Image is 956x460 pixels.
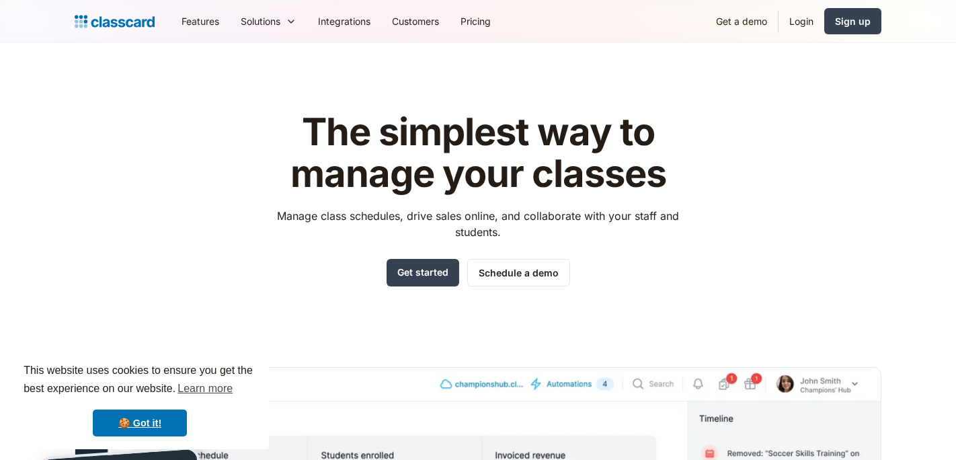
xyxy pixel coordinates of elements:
a: Get a demo [705,6,778,36]
a: Logo [75,12,155,31]
div: Sign up [835,14,871,28]
a: Schedule a demo [467,259,570,286]
a: Get started [387,259,459,286]
p: Manage class schedules, drive sales online, and collaborate with your staff and students. [265,208,692,240]
a: Customers [381,6,450,36]
div: Solutions [230,6,307,36]
a: Sign up [824,8,881,34]
div: cookieconsent [11,350,269,449]
a: learn more about cookies [175,379,235,399]
a: Login [779,6,824,36]
div: Solutions [241,14,280,28]
span: This website uses cookies to ensure you get the best experience on our website. [24,362,256,399]
a: Pricing [450,6,502,36]
a: Features [171,6,230,36]
a: dismiss cookie message [93,410,187,436]
a: Integrations [307,6,381,36]
h1: The simplest way to manage your classes [265,112,692,194]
